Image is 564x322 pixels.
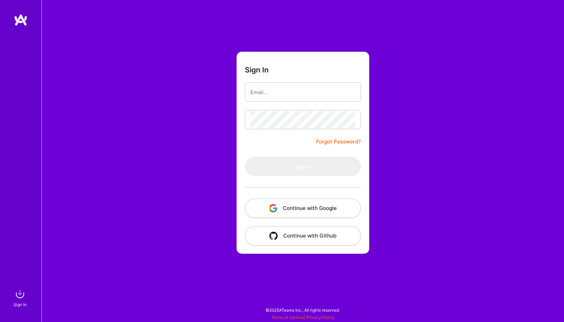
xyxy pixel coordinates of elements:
[269,232,278,240] img: icon
[245,226,361,245] button: Continue with Github
[245,199,361,218] button: Continue with Google
[306,315,334,320] a: Privacy Policy
[316,138,361,146] a: Forgot Password?
[271,315,334,320] span: |
[271,315,304,320] a: Terms of Service
[15,287,27,308] a: sign inSign In
[250,83,355,101] input: Email...
[13,287,27,301] img: sign in
[245,157,361,176] button: Sign In
[269,204,277,212] img: icon
[14,14,28,26] img: logo
[245,66,269,74] h3: Sign In
[13,301,27,308] div: Sign In
[41,301,564,319] div: © 2025 ATeams Inc., All rights reserved.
